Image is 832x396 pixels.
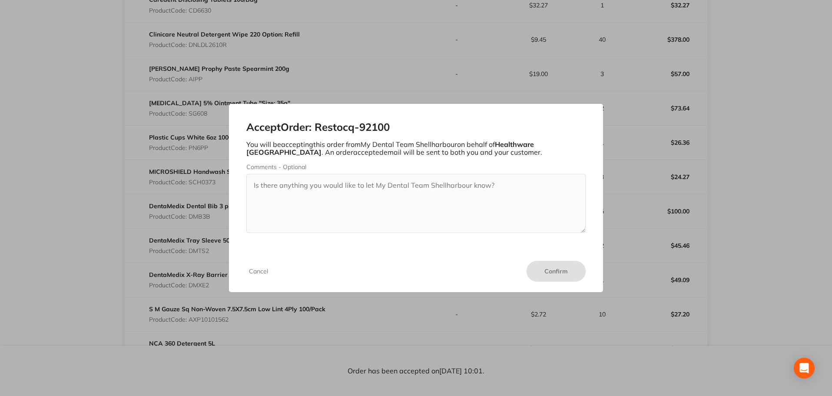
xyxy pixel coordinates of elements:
button: Cancel [246,267,271,275]
b: Healthware [GEOGRAPHIC_DATA] [246,140,534,156]
h2: Accept Order: Restocq- 92100 [246,121,586,133]
label: Comments - Optional [246,163,586,170]
button: Confirm [527,261,586,282]
div: Open Intercom Messenger [794,358,815,379]
p: You will be accepting this order from My Dental Team Shellharbour on behalf of . An order accepte... [246,140,586,156]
